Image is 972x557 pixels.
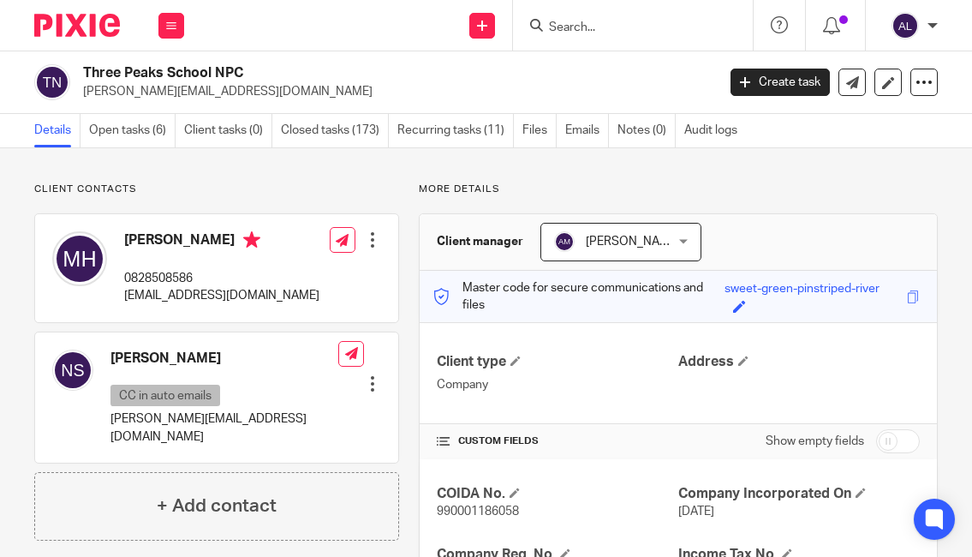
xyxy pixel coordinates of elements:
p: Client contacts [34,183,399,196]
p: [EMAIL_ADDRESS][DOMAIN_NAME] [124,287,319,304]
h4: Company Incorporated On [678,485,920,503]
span: 990001186058 [437,506,519,518]
img: svg%3E [554,231,575,252]
img: svg%3E [891,12,919,39]
img: svg%3E [52,350,93,391]
p: [PERSON_NAME][EMAIL_ADDRESS][DOMAIN_NAME] [110,410,338,446]
h3: Client manager [437,233,523,250]
h4: COIDA No. [437,485,678,503]
a: Recurring tasks (11) [397,114,514,147]
span: [PERSON_NAME] [586,236,680,248]
h4: Client type [437,353,678,371]
p: Master code for secure communications and files [432,279,725,314]
h4: [PERSON_NAME] [110,350,338,368]
h4: + Add contact [157,493,277,519]
i: Primary [243,231,260,249]
img: Pixie [34,14,120,37]
a: Client tasks (0) [184,114,272,147]
h4: CUSTOM FIELDS [437,434,678,448]
a: Files [522,114,557,147]
a: Emails [565,114,609,147]
p: 0828508586 [124,270,319,287]
a: Closed tasks (173) [281,114,389,147]
img: svg%3E [34,64,70,100]
p: Company [437,376,678,393]
h2: Three Peaks School NPC [83,64,581,82]
span: [DATE] [678,506,714,518]
input: Search [547,21,701,36]
label: Show empty fields [766,433,864,450]
p: [PERSON_NAME][EMAIL_ADDRESS][DOMAIN_NAME] [83,83,705,100]
a: Create task [730,69,830,96]
p: More details [419,183,938,196]
a: Audit logs [684,114,746,147]
a: Details [34,114,81,147]
div: sweet-green-pinstriped-river [725,280,880,300]
p: CC in auto emails [110,385,220,406]
h4: Address [678,353,920,371]
img: svg%3E [52,231,107,286]
h4: [PERSON_NAME] [124,231,319,253]
a: Notes (0) [617,114,676,147]
a: Open tasks (6) [89,114,176,147]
